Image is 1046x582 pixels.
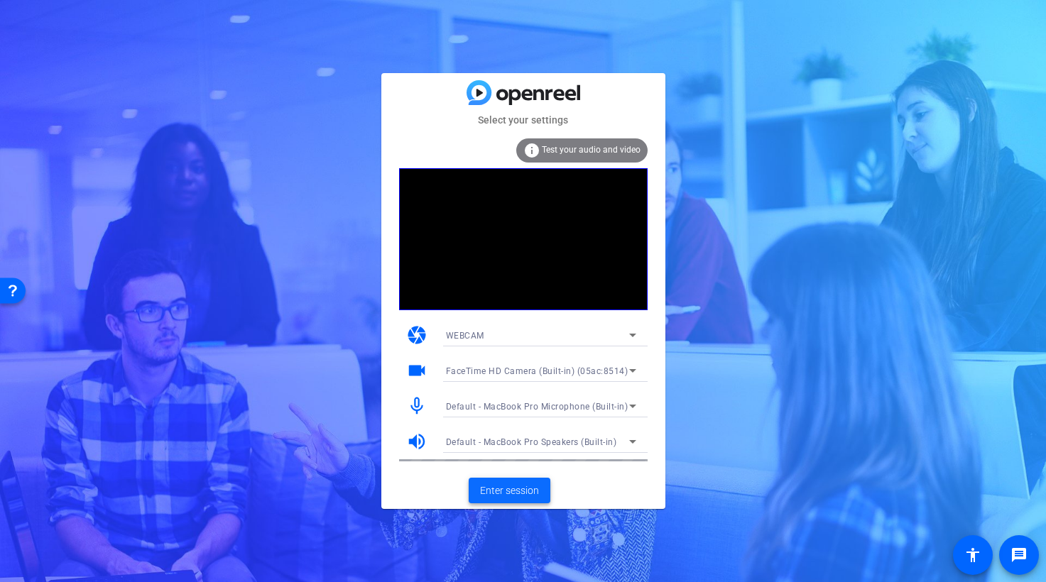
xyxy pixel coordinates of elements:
[469,478,550,503] button: Enter session
[406,395,427,417] mat-icon: mic_none
[406,431,427,452] mat-icon: volume_up
[381,112,665,128] mat-card-subtitle: Select your settings
[480,483,539,498] span: Enter session
[446,402,628,412] span: Default - MacBook Pro Microphone (Built-in)
[446,331,484,341] span: WEBCAM
[1010,547,1028,564] mat-icon: message
[406,324,427,346] mat-icon: camera
[446,437,617,447] span: Default - MacBook Pro Speakers (Built-in)
[964,547,981,564] mat-icon: accessibility
[446,366,628,376] span: FaceTime HD Camera (Built-in) (05ac:8514)
[467,80,580,105] img: blue-gradient.svg
[523,142,540,159] mat-icon: info
[542,145,641,155] span: Test your audio and video
[406,360,427,381] mat-icon: videocam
